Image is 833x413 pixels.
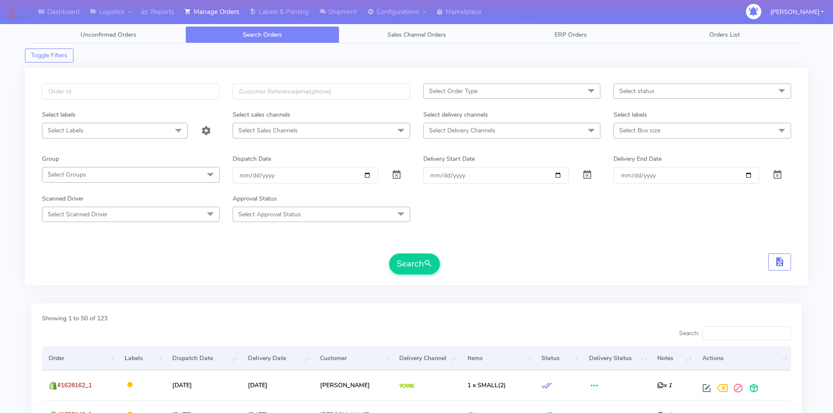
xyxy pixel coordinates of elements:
label: Select labels [613,110,647,119]
span: Sales Channel Orders [387,31,446,39]
span: Select Box size [619,126,660,135]
span: Select Labels [48,126,84,135]
input: Order Id [42,83,220,100]
th: Customer: activate to sort column ascending [314,347,392,370]
label: Scanned Driver [42,194,84,203]
th: Dispatch Date: activate to sort column ascending [166,347,241,370]
span: 1 x SMALL [467,381,498,389]
label: Showing 1 to 50 of 123 [42,314,108,323]
span: Select Scanned Driver [48,210,108,219]
ul: Tabs [31,26,802,43]
label: Select delivery channels [423,110,488,119]
label: Search: [679,326,791,340]
button: [PERSON_NAME] [764,3,830,21]
th: Order: activate to sort column ascending [42,347,118,370]
span: Select Groups [48,170,86,179]
td: [DATE] [166,370,241,399]
label: Delivery Start Date [423,154,475,163]
button: Toggle Filters [25,49,73,62]
th: Actions: activate to sort column ascending [696,347,791,370]
span: (2) [467,381,506,389]
i: x 1 [657,381,672,389]
img: Yodel [399,384,415,388]
th: Delivery Status: activate to sort column ascending [582,347,651,370]
input: Search: [702,326,791,340]
th: Delivery Date: activate to sort column ascending [241,347,314,370]
input: Customer Reference(email,phone) [233,83,410,100]
img: shopify.png [49,381,57,390]
span: Search Orders [243,31,282,39]
span: Select Sales Channels [238,126,298,135]
span: ERP Orders [554,31,587,39]
label: Dispatch Date [233,154,271,163]
th: Notes: activate to sort column ascending [651,347,696,370]
span: Unconfirmed Orders [80,31,136,39]
th: Items: activate to sort column ascending [461,347,535,370]
label: Select sales channels [233,110,290,119]
td: [DATE] [241,370,314,399]
th: Labels: activate to sort column ascending [118,347,166,370]
span: Select status [619,87,655,95]
label: Group [42,154,59,163]
label: Delivery End Date [613,154,662,163]
span: #1628162_1 [57,381,92,389]
label: Approval Status [233,194,277,203]
label: Select labels [42,110,76,119]
span: Select Order Type [429,87,477,95]
button: Search [389,253,440,274]
span: Select Delivery Channels [429,126,495,135]
span: Orders List [709,31,740,39]
th: Delivery Channel: activate to sort column ascending [392,347,460,370]
th: Status: activate to sort column ascending [535,347,582,370]
td: [PERSON_NAME] [314,370,392,399]
span: Select Approval Status [238,210,301,219]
